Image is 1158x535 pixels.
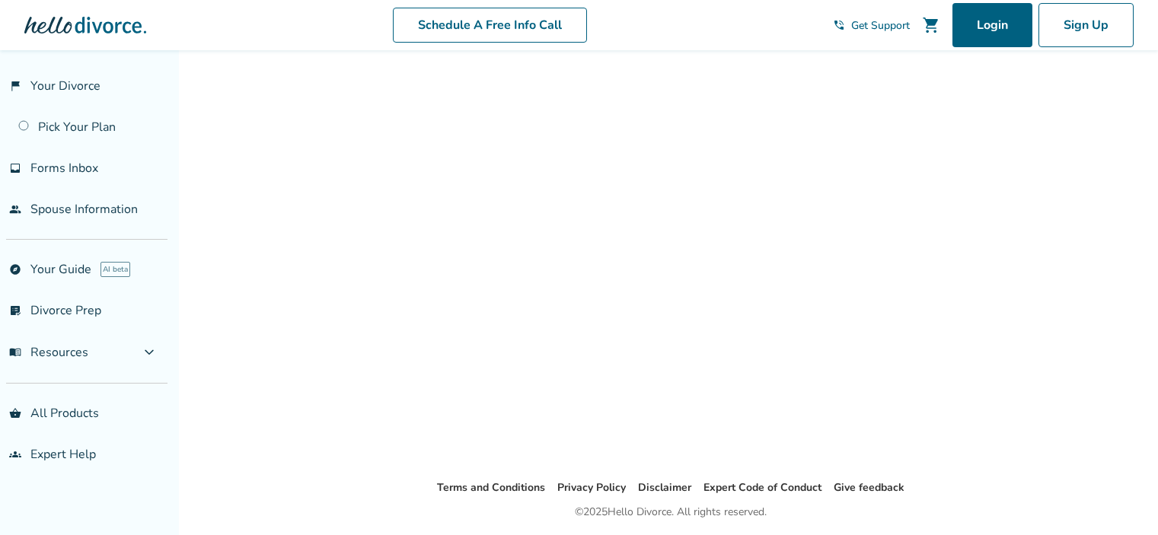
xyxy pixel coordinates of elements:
span: Forms Inbox [30,160,98,177]
span: people [9,203,21,215]
span: shopping_basket [9,407,21,419]
li: Disclaimer [638,479,691,497]
a: Login [952,3,1032,47]
span: groups [9,448,21,460]
a: Expert Code of Conduct [703,480,821,495]
span: Resources [9,344,88,361]
a: Privacy Policy [557,480,626,495]
span: explore [9,263,21,275]
a: phone_in_talkGet Support [833,18,910,33]
a: Sign Up [1038,3,1134,47]
span: shopping_cart [922,16,940,34]
li: Give feedback [834,479,904,497]
span: menu_book [9,346,21,358]
span: inbox [9,162,21,174]
span: flag_2 [9,80,21,92]
span: expand_more [140,343,158,361]
a: Schedule A Free Info Call [393,8,587,43]
span: Get Support [851,18,910,33]
div: © 2025 Hello Divorce. All rights reserved. [575,503,767,521]
span: list_alt_check [9,304,21,317]
span: AI beta [100,262,130,277]
span: phone_in_talk [833,19,845,31]
a: Terms and Conditions [437,480,545,495]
